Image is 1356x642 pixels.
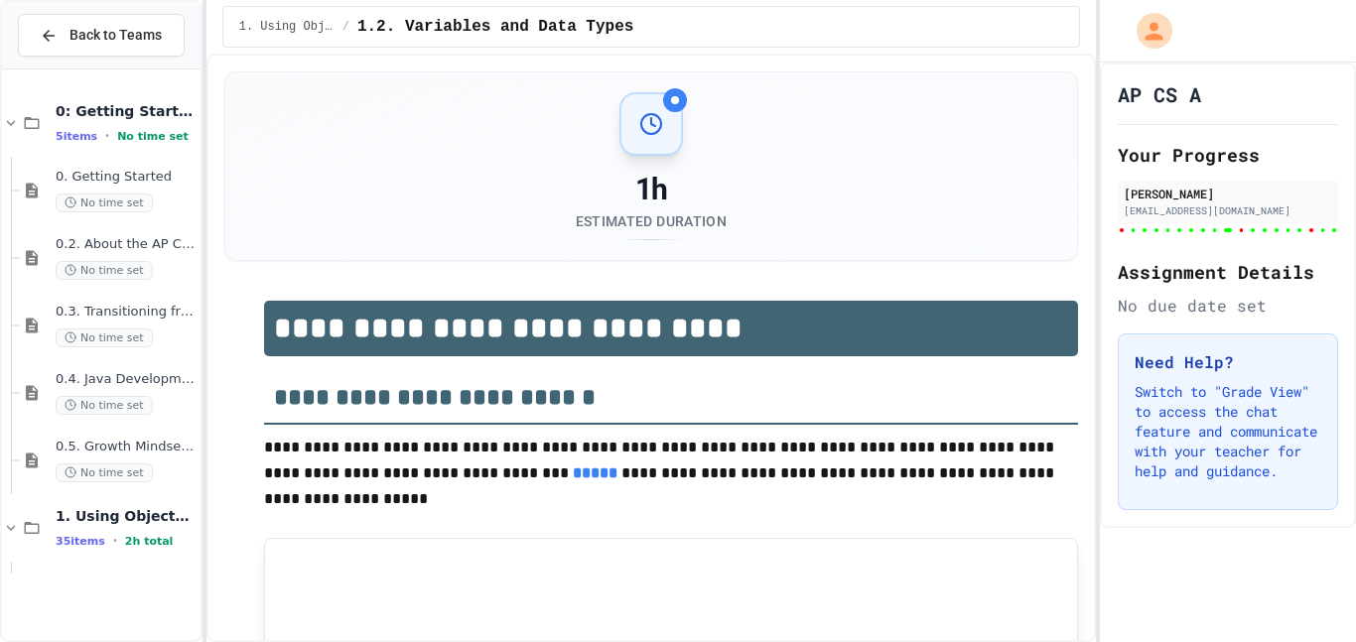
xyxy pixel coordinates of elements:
span: 1. Using Objects and Methods [239,19,335,35]
span: No time set [56,261,153,280]
span: 0.2. About the AP CSA Exam [56,236,197,253]
h2: Your Progress [1118,141,1338,169]
span: No time set [56,463,153,482]
span: 0. Getting Started [56,169,197,186]
span: 0.4. Java Development Environments [56,371,197,388]
span: Back to Teams [69,25,162,46]
span: • [113,533,117,549]
div: My Account [1116,8,1177,54]
span: 35 items [56,535,105,548]
span: / [342,19,349,35]
span: No time set [56,396,153,415]
span: No time set [117,130,189,143]
iframe: chat widget [1191,476,1336,561]
h2: Assignment Details [1118,258,1338,286]
span: • [105,128,109,144]
div: [PERSON_NAME] [1124,185,1332,202]
span: No time set [56,193,153,212]
span: 1.2. Variables and Data Types [357,15,633,39]
p: Switch to "Grade View" to access the chat feature and communicate with your teacher for help and ... [1135,382,1321,481]
span: 1. Using Objects and Methods [56,507,197,525]
span: 0.3. Transitioning from AP CSP to AP CSA [56,304,197,321]
span: 2h total [125,535,174,548]
span: 5 items [56,130,97,143]
button: Back to Teams [18,14,185,57]
span: 0: Getting Started [56,102,197,120]
div: 1h [576,172,727,207]
h3: Need Help? [1135,350,1321,374]
span: No time set [56,328,153,347]
iframe: chat widget [1273,563,1336,622]
h1: AP CS A [1118,80,1201,108]
div: [EMAIL_ADDRESS][DOMAIN_NAME] [1124,203,1332,218]
span: 0.5. Growth Mindset and Pair Programming [56,439,197,455]
div: No due date set [1118,294,1338,318]
div: Estimated Duration [576,211,727,231]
